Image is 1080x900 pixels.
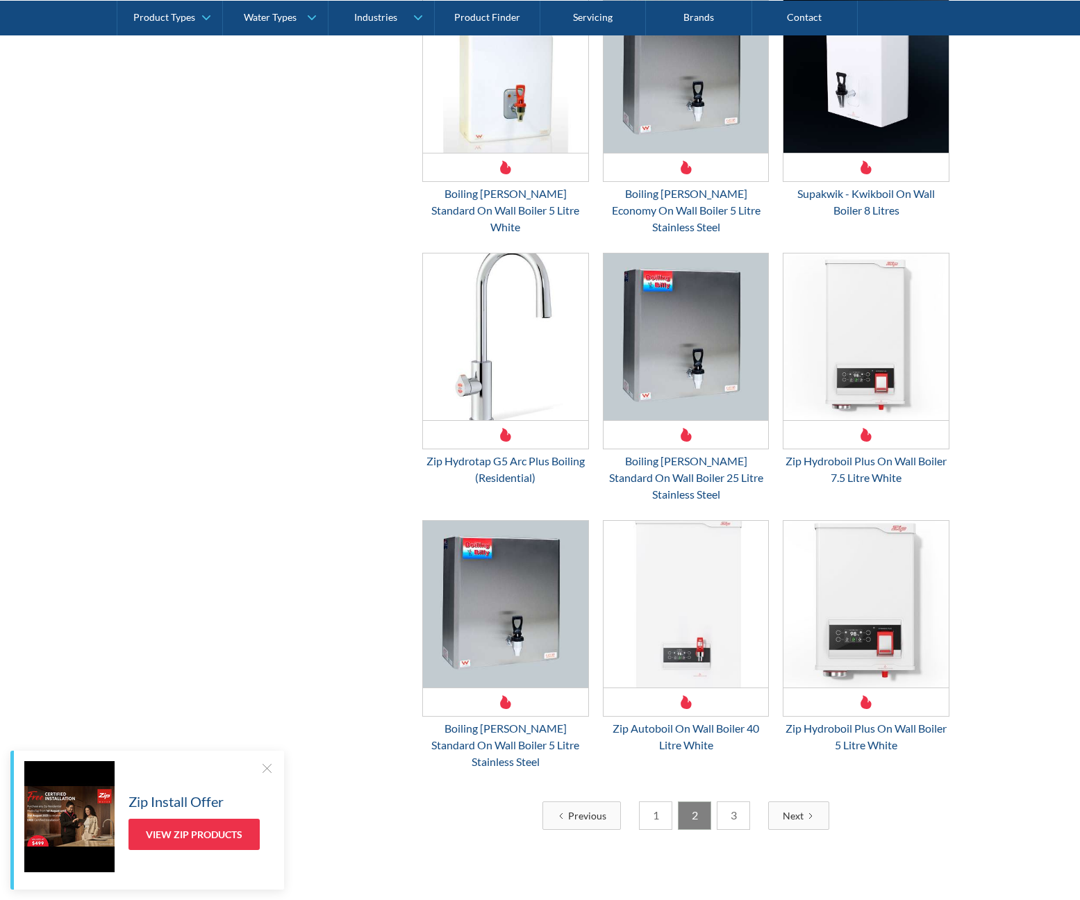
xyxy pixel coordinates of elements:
[423,253,588,420] img: Zip Hydrotap G5 Arc Plus Boiling (Residential)
[678,801,711,830] a: 2
[568,808,606,823] div: Previous
[422,520,589,770] a: Boiling Billy Standard On Wall Boiler 5 Litre Stainless SteelBoiling [PERSON_NAME] Standard On Wa...
[542,801,621,830] a: Previous Page
[128,819,260,850] a: View Zip Products
[24,761,115,872] img: Zip Install Offer
[128,791,224,812] h5: Zip Install Offer
[422,253,589,486] a: Zip Hydrotap G5 Arc Plus Boiling (Residential)Zip Hydrotap G5 Arc Plus Boiling (Residential)
[768,801,829,830] a: Next Page
[604,253,769,420] img: Boiling Billy Standard On Wall Boiler 25 Litre Stainless Steel
[6,33,43,47] span: Text us
[603,185,770,235] div: Boiling [PERSON_NAME] Economy On Wall Boiler 5 Litre Stainless Steel
[783,808,804,823] div: Next
[423,521,588,687] img: Boiling Billy Standard On Wall Boiler 5 Litre Stainless Steel
[603,720,770,753] div: Zip Autoboil On Wall Boiler 40 Litre White
[244,11,297,23] div: Water Types
[422,453,589,486] div: Zip Hydrotap G5 Arc Plus Boiling (Residential)
[783,453,949,486] div: Zip Hydroboil Plus On Wall Boiler 7.5 Litre White
[422,720,589,770] div: Boiling [PERSON_NAME] Standard On Wall Boiler 5 Litre Stainless Steel
[717,801,750,830] a: 3
[783,185,949,219] div: Supakwik - Kwikboil On Wall Boiler 8 Litres
[639,801,672,830] a: 1
[604,521,769,687] img: Zip Autoboil On Wall Boiler 40 Litre White
[783,521,949,687] img: Zip Hydroboil Plus On Wall Boiler 5 Litre White
[133,11,195,23] div: Product Types
[354,11,397,23] div: Industries
[422,801,950,830] div: List
[783,253,949,420] img: Zip Hydroboil Plus On Wall Boiler 7.5 Litre White
[783,720,949,753] div: Zip Hydroboil Plus On Wall Boiler 5 Litre White
[603,453,770,503] div: Boiling [PERSON_NAME] Standard On Wall Boiler 25 Litre Stainless Steel
[783,253,949,486] a: Zip Hydroboil Plus On Wall Boiler 7.5 Litre WhiteZip Hydroboil Plus On Wall Boiler 7.5 Litre White
[603,520,770,753] a: Zip Autoboil On Wall Boiler 40 Litre WhiteZip Autoboil On Wall Boiler 40 Litre White
[783,520,949,753] a: Zip Hydroboil Plus On Wall Boiler 5 Litre WhiteZip Hydroboil Plus On Wall Boiler 5 Litre White
[422,185,589,235] div: Boiling [PERSON_NAME] Standard On Wall Boiler 5 Litre White
[603,253,770,503] a: Boiling Billy Standard On Wall Boiler 25 Litre Stainless SteelBoiling [PERSON_NAME] Standard On W...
